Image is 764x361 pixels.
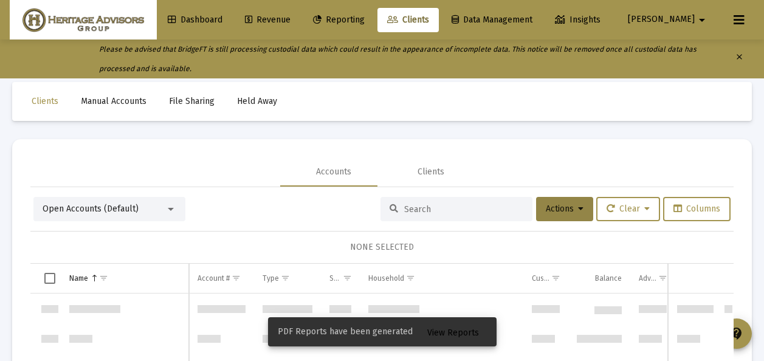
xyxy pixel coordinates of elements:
[406,273,415,283] span: Show filter options for column 'Household'
[630,264,675,293] td: Column Advisor Code
[536,197,593,221] button: Actions
[321,264,360,293] td: Column Status
[418,321,489,343] button: View Reports
[404,204,523,215] input: Search
[523,264,568,293] td: Column Custodian
[44,273,55,284] div: Select all
[61,264,189,293] td: Column Name
[673,204,720,214] span: Columns
[71,89,156,114] a: Manual Accounts
[377,8,439,32] a: Clients
[99,45,697,73] i: Please be advised that BridgeFT is still processing custodial data which could result in the appe...
[329,273,341,283] div: Status
[695,8,709,32] mat-icon: arrow_drop_down
[232,273,241,283] span: Show filter options for column 'Account #'
[639,273,656,283] div: Advisor Code
[22,89,68,114] a: Clients
[555,15,601,25] span: Insights
[81,96,146,106] span: Manual Accounts
[158,8,232,32] a: Dashboard
[607,204,650,214] span: Clear
[278,326,413,338] span: PDF Reports have been generated
[43,204,139,214] span: Open Accounts (Default)
[303,8,374,32] a: Reporting
[159,89,224,114] a: File Sharing
[189,264,253,293] td: Column Account #
[69,273,88,283] div: Name
[263,273,279,283] div: Type
[729,326,744,341] mat-icon: contact_support
[735,50,744,68] mat-icon: clear
[387,15,429,25] span: Clients
[360,264,523,293] td: Column Household
[628,15,695,25] span: [PERSON_NAME]
[532,273,549,283] div: Custodian
[613,7,724,32] button: [PERSON_NAME]
[663,197,731,221] button: Columns
[168,15,222,25] span: Dashboard
[32,96,58,106] span: Clients
[418,166,444,178] div: Clients
[545,8,610,32] a: Insights
[237,96,277,106] span: Held Away
[551,273,560,283] span: Show filter options for column 'Custodian'
[368,273,404,283] div: Household
[343,273,352,283] span: Show filter options for column 'Status'
[254,264,322,293] td: Column Type
[546,204,583,214] span: Actions
[316,166,351,178] div: Accounts
[235,8,300,32] a: Revenue
[227,89,287,114] a: Held Away
[281,273,290,283] span: Show filter options for column 'Type'
[245,15,291,25] span: Revenue
[169,96,215,106] span: File Sharing
[595,273,622,283] div: Balance
[452,15,532,25] span: Data Management
[658,273,667,283] span: Show filter options for column 'Advisor Code'
[19,8,148,32] img: Dashboard
[198,273,230,283] div: Account #
[442,8,542,32] a: Data Management
[313,15,365,25] span: Reporting
[596,197,660,221] button: Clear
[99,273,108,283] span: Show filter options for column 'Name'
[568,264,630,293] td: Column Balance
[40,241,724,253] div: NONE SELECTED
[427,328,479,338] span: View Reports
